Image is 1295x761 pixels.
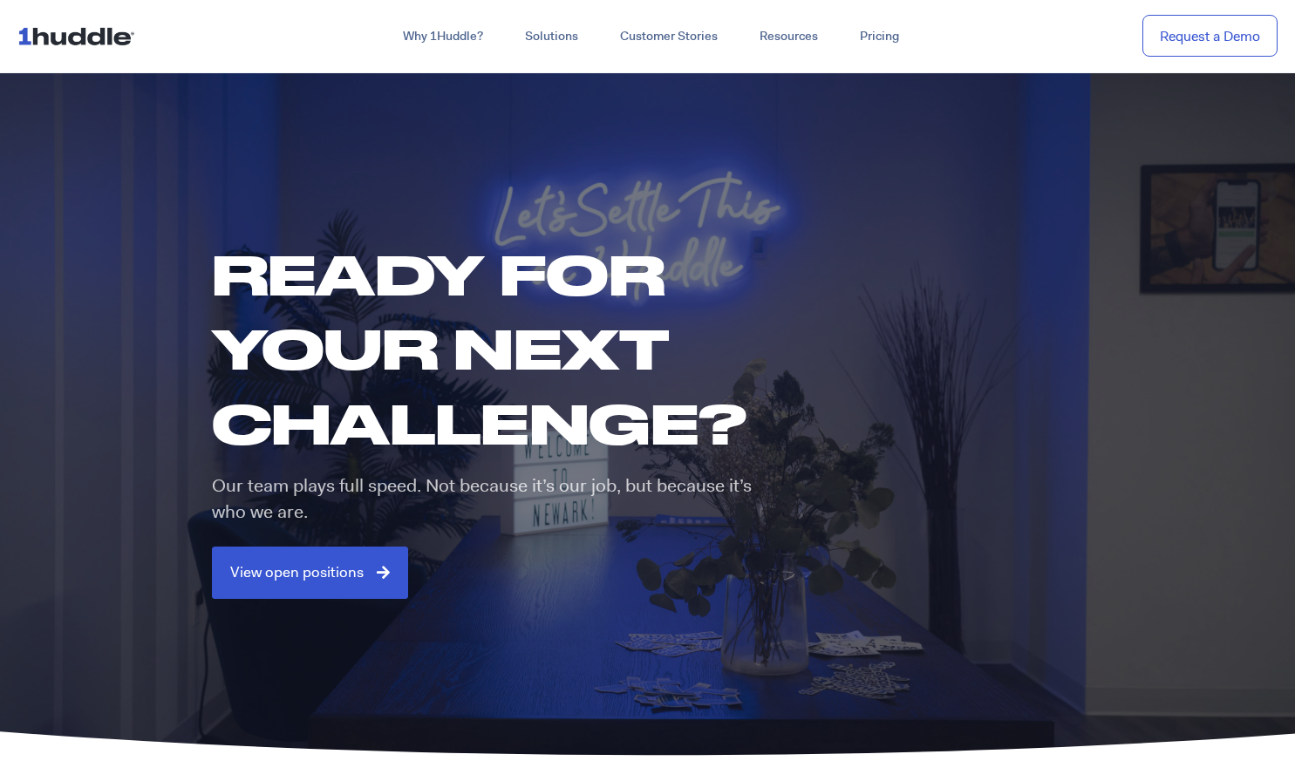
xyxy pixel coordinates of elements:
a: Solutions [504,21,599,52]
img: ... [17,19,142,52]
p: Our team plays full speed. Not because it’s our job, but because it’s who we are. [212,473,771,525]
a: Pricing [839,21,920,52]
span: View open positions [230,565,364,581]
h1: Ready for your next challenge? [212,237,784,460]
a: View open positions [212,547,408,599]
a: Resources [739,21,839,52]
a: Why 1Huddle? [382,21,504,52]
a: Customer Stories [599,21,739,52]
a: Request a Demo [1142,15,1278,58]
